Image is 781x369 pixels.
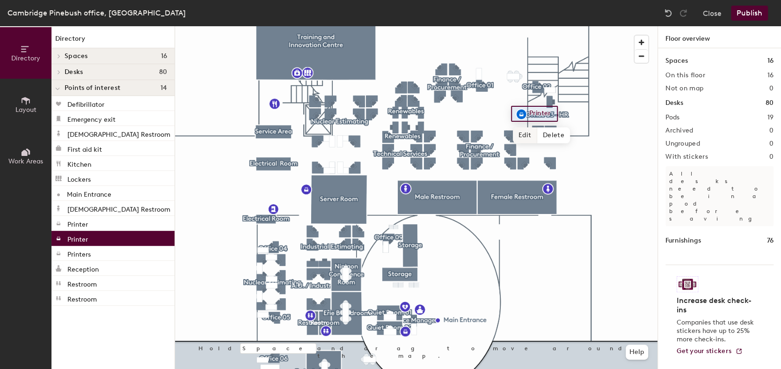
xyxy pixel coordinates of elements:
span: Points of interest [65,84,120,92]
h1: Desks [665,98,683,108]
h4: Increase desk check-ins [677,296,757,315]
p: Restroom [67,278,97,288]
h2: 0 [769,127,774,134]
p: Reception [67,263,99,273]
img: Redo [679,8,688,18]
h2: Not on map [665,85,703,92]
span: Spaces [65,52,88,60]
h2: Pods [665,114,679,121]
h2: Archived [665,127,693,134]
h1: Floor overview [658,26,781,48]
span: 80 [159,68,167,76]
p: Companies that use desk stickers have up to 25% more check-ins. [677,318,757,344]
h1: Spaces [665,56,688,66]
p: Printer [67,233,88,244]
h2: Ungrouped [665,140,700,148]
img: Undo [664,8,673,18]
span: 16 [161,52,167,60]
h2: 0 [769,153,774,161]
h1: Directory [51,34,175,48]
h1: 16 [767,56,774,66]
button: Publish [731,6,768,21]
span: Edit [513,127,537,143]
h1: 80 [766,98,774,108]
span: Directory [11,54,40,62]
p: Main Entrance [67,188,111,199]
h1: 76 [767,236,774,246]
p: Defibrillator [67,98,104,109]
div: Cambridge Pinebush office, [GEOGRAPHIC_DATA] [7,7,186,19]
button: Help [626,345,648,360]
span: Get your stickers [677,347,731,355]
h2: 0 [769,85,774,92]
button: Close [703,6,722,21]
p: [DEMOGRAPHIC_DATA] Restroom [67,128,170,139]
a: Get your stickers [677,347,743,355]
span: Desks [65,68,83,76]
h2: 19 [767,114,774,121]
p: Printer [67,218,88,229]
span: 14 [160,84,167,92]
p: Lockers [67,173,91,184]
p: Emergency exit [67,113,116,124]
p: Restroom [67,293,97,303]
p: First aid kit [67,143,102,154]
img: Sticker logo [677,276,698,292]
h2: On this floor [665,72,705,79]
p: [DEMOGRAPHIC_DATA] Restroom [67,203,170,214]
p: All desks need to be in a pod before saving [665,166,774,226]
h2: 0 [769,140,774,148]
p: Printers [67,248,91,258]
span: Work Areas [8,157,43,165]
span: Delete [537,127,570,143]
h1: Furnishings [665,236,701,246]
span: Layout [15,106,36,114]
h2: 16 [767,72,774,79]
p: Kitchen [67,158,91,169]
h2: With stickers [665,153,708,161]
